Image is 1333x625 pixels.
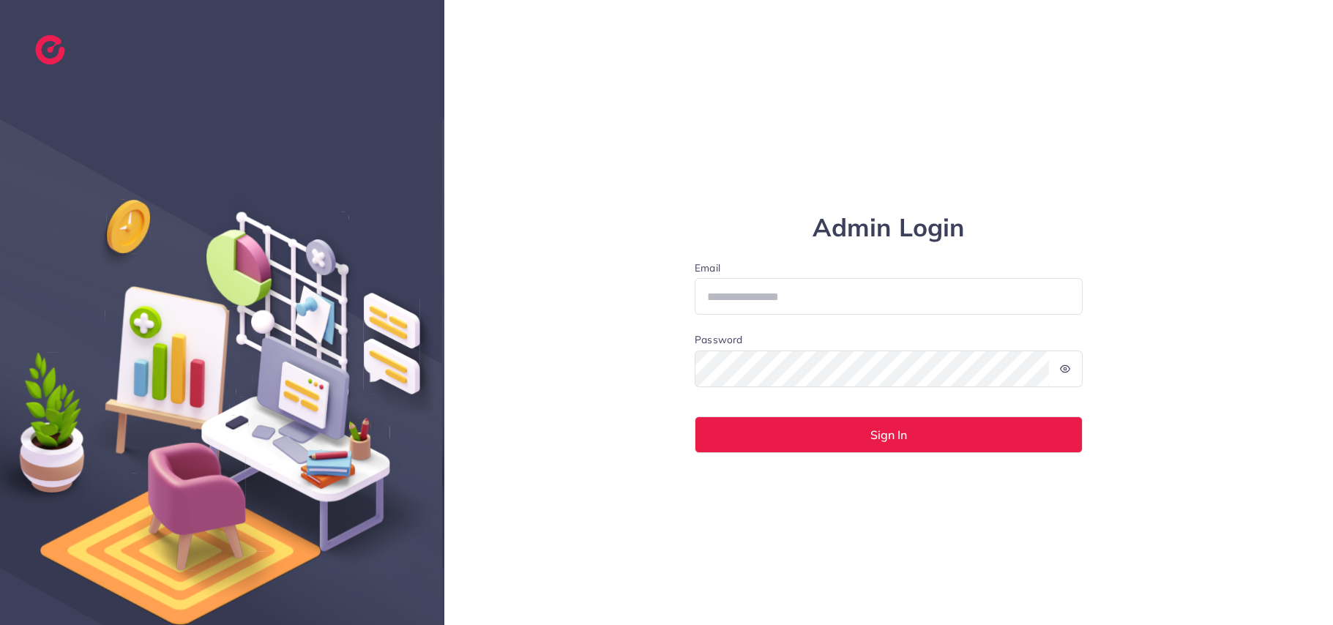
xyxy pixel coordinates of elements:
[695,332,742,347] label: Password
[35,35,65,64] img: logo
[695,416,1083,453] button: Sign In
[695,213,1083,243] h1: Admin Login
[695,261,1083,275] label: Email
[870,429,907,441] span: Sign In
